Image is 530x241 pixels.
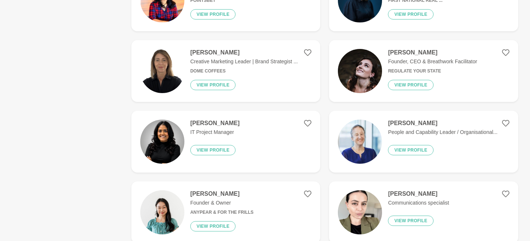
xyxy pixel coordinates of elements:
img: cd6701a6e23a289710e5cd97f2d30aa7cefffd58-2965x2965.jpg [140,190,184,234]
h4: [PERSON_NAME] [388,49,477,56]
a: [PERSON_NAME]IT Project ManagerView profile [131,111,321,173]
h4: [PERSON_NAME] [388,120,497,127]
p: Communications specialist [388,199,449,207]
button: View profile [190,9,236,20]
p: Founder & Owner [190,199,254,207]
img: 675efa3b2e966e5c68b6c0b6a55f808c2d9d66a7-1333x2000.png [140,49,184,93]
p: People and Capability Leader / Organisational... [388,128,497,136]
h6: Anypear & For The Frills [190,210,254,215]
img: 8185ea49deb297eade9a2e5250249276829a47cd-920x897.jpg [338,49,382,93]
h6: Dome Coffees [190,68,298,74]
a: [PERSON_NAME]Creative Marketing Leader | Brand Strategist ...Dome CoffeesView profile [131,40,321,102]
p: IT Project Manager [190,128,240,136]
button: View profile [388,216,434,226]
a: [PERSON_NAME]People and Capability Leader / Organisational...View profile [329,111,518,173]
h4: [PERSON_NAME] [388,190,449,198]
button: View profile [190,221,236,231]
p: Founder, CEO & Breathwork Facilitator [388,58,477,65]
h4: [PERSON_NAME] [190,190,254,198]
h4: [PERSON_NAME] [190,49,298,56]
button: View profile [388,80,434,90]
p: Creative Marketing Leader | Brand Strategist ... [190,58,298,65]
button: View profile [388,145,434,155]
button: View profile [388,9,434,20]
img: 01aee5e50c87abfaa70c3c448cb39ff495e02bc9-1024x1024.jpg [140,120,184,164]
a: [PERSON_NAME]Founder, CEO & Breathwork FacilitatorRegulate Your StateView profile [329,40,518,102]
button: View profile [190,80,236,90]
img: 6c7e47c16492af589fd1d5b58525654ea3920635-256x256.jpg [338,120,382,164]
button: View profile [190,145,236,155]
img: f57684807768b7db383628406bc917f00ebb0196-2316x3088.jpg [338,190,382,234]
h4: [PERSON_NAME] [190,120,240,127]
h6: Regulate Your State [388,68,477,74]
